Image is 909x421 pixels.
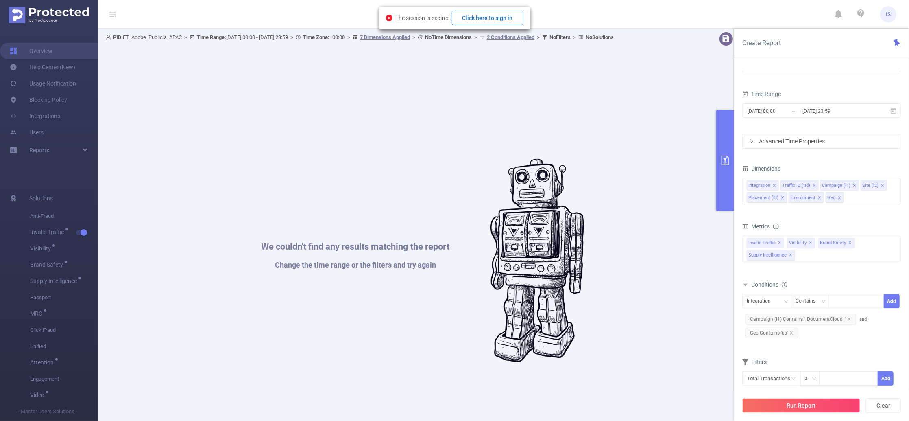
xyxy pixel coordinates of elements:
span: Create Report [742,39,781,47]
button: Clear [866,398,901,413]
span: Attention [30,360,57,365]
i: icon: info-circle [773,224,779,229]
a: Overview [10,43,52,59]
span: Dimensions [742,165,780,172]
span: Supply Intelligence [30,278,80,284]
span: Campaign (l1) Contains '_DocumentCloud_' [746,314,856,325]
i: icon: down [821,299,826,305]
button: Add [884,294,900,308]
span: > [534,34,542,40]
li: Site (l2) [861,180,887,191]
div: Environment [790,193,815,203]
b: Time Zone: [303,34,329,40]
span: > [288,34,296,40]
i: icon: close-circle [386,15,392,21]
span: Filters [742,359,767,365]
u: 7 Dimensions Applied [360,34,410,40]
b: No Filters [549,34,571,40]
button: Add [878,371,894,386]
li: Traffic ID (tid) [780,180,819,191]
i: icon: down [784,299,789,305]
span: Solutions [29,190,53,206]
span: ✕ [849,238,852,248]
span: Engagement [30,371,98,387]
span: Time Range [742,91,781,97]
img: # [490,159,584,362]
span: Click Fraud [30,322,98,338]
div: ≥ [805,372,813,385]
span: FT_Adobe_Publicis_APAC [DATE] 00:00 - [DATE] 23:59 +00:00 [106,34,614,40]
a: Integrations [10,108,60,124]
i: icon: close [881,184,885,189]
div: Traffic ID (tid) [782,180,810,191]
span: Reports [29,147,49,153]
span: Geo Contains 'us' [746,328,798,338]
i: icon: close [837,196,841,201]
span: > [472,34,480,40]
span: > [182,34,190,40]
span: MRC [30,311,45,316]
span: Conditions [751,281,787,288]
input: End date [802,105,868,116]
span: and [742,317,867,336]
span: > [345,34,353,40]
span: > [410,34,418,40]
i: icon: info-circle [782,282,787,287]
span: The session is expired. [396,15,523,21]
li: Environment [789,192,824,203]
li: Placement (l3) [747,192,787,203]
a: Usage Notification [10,75,76,92]
div: Campaign (l1) [822,180,850,191]
span: Anti-Fraud [30,208,98,224]
i: icon: right [749,139,754,144]
div: Placement (l3) [748,193,778,203]
span: ✕ [778,238,782,248]
i: icon: close [772,184,776,189]
span: Invalid Traffic [30,229,67,235]
span: > [571,34,578,40]
i: icon: close [780,196,785,201]
div: Site (l2) [862,180,878,191]
a: Blocking Policy [10,92,67,108]
li: Campaign (l1) [820,180,859,191]
i: icon: close [852,184,857,189]
u: 2 Conditions Applied [487,34,534,40]
img: Protected Media [9,7,89,23]
span: Brand Safety [818,238,855,248]
span: ✕ [789,250,793,260]
b: Time Range: [197,34,226,40]
i: icon: user [106,35,113,40]
button: Run Report [742,398,860,413]
div: icon: rightAdvanced Time Properties [743,134,900,148]
b: No Solutions [586,34,614,40]
b: No Time Dimensions [425,34,472,40]
div: Integration [748,180,770,191]
span: Supply Intelligence [747,250,795,261]
span: Invalid Traffic [747,238,784,248]
button: Click here to sign in [452,11,523,25]
i: icon: close [812,184,816,189]
span: Metrics [742,223,770,230]
h1: We couldn't find any results matching the report [262,242,450,251]
li: Integration [747,180,779,191]
span: IS [886,6,891,22]
div: Contains [796,294,821,308]
span: Brand Safety [30,262,66,268]
span: Visibility [30,246,54,251]
a: Help Center (New) [10,59,75,75]
span: Unified [30,338,98,355]
div: Integration [747,294,776,308]
a: Users [10,124,44,140]
b: PID: [113,34,123,40]
input: Start date [747,105,813,116]
a: Reports [29,142,49,158]
span: Visibility [787,238,815,248]
span: Video [30,392,47,398]
h1: Change the time range or the filters and try again [262,261,450,269]
i: icon: close [847,317,851,321]
div: Geo [827,193,835,203]
span: Passport [30,289,98,306]
i: icon: close [817,196,822,201]
li: Geo [826,192,844,203]
i: icon: close [789,331,793,335]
